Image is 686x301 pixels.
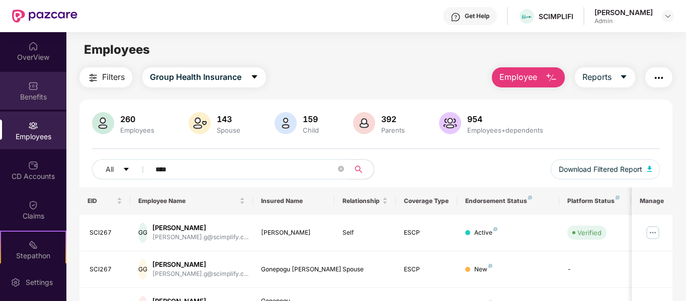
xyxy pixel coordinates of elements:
[123,166,130,174] span: caret-down
[465,126,545,134] div: Employees+dependents
[465,12,489,20] div: Get Help
[404,265,449,274] div: ESCP
[342,197,380,205] span: Relationship
[551,159,660,179] button: Download Filtered Report
[582,71,612,83] span: Reports
[647,166,652,172] img: svg+xml;base64,PHN2ZyB4bWxucz0iaHR0cDovL3d3dy53My5vcmcvMjAwMC9zdmciIHhtbG5zOnhsaW5rPSJodHRwOi8vd3...
[559,164,642,175] span: Download Filtered Report
[23,277,56,287] div: Settings
[488,264,492,268] img: svg+xml;base64,PHN2ZyB4bWxucz0iaHR0cDovL3d3dy53My5vcmcvMjAwMC9zdmciIHdpZHRoPSI4IiBoZWlnaHQ9IjgiIH...
[620,73,628,82] span: caret-down
[301,114,321,124] div: 159
[189,112,211,134] img: svg+xml;base64,PHN2ZyB4bWxucz0iaHR0cDovL3d3dy53My5vcmcvMjAwMC9zdmciIHhtbG5zOnhsaW5rPSJodHRwOi8vd3...
[545,72,557,84] img: svg+xml;base64,PHN2ZyB4bWxucz0iaHR0cDovL3d3dy53My5vcmcvMjAwMC9zdmciIHhtbG5zOnhsaW5rPSJodHRwOi8vd3...
[594,17,653,25] div: Admin
[79,67,132,87] button: Filters
[379,126,407,134] div: Parents
[28,121,38,131] img: svg+xml;base64,PHN2ZyBpZD0iRW1wbG95ZWVzIiB4bWxucz0iaHR0cDovL3d3dy53My5vcmcvMjAwMC9zdmciIHdpZHRoPS...
[150,71,241,83] span: Group Health Insurance
[349,159,374,179] button: search
[465,197,551,205] div: Endorsement Status
[349,165,369,173] span: search
[539,12,573,21] div: SCIMPLIFI
[632,187,672,215] th: Manage
[275,112,297,134] img: svg+xml;base64,PHN2ZyB4bWxucz0iaHR0cDovL3d3dy53My5vcmcvMjAwMC9zdmciIHhtbG5zOnhsaW5rPSJodHRwOi8vd3...
[594,8,653,17] div: [PERSON_NAME]
[90,265,123,274] div: SCI267
[28,81,38,91] img: svg+xml;base64,PHN2ZyBpZD0iQmVuZWZpdHMiIHhtbG5zPSJodHRwOi8vd3d3LnczLm9yZy8yMDAwL3N2ZyIgd2lkdGg9Ij...
[138,223,147,243] div: GG
[138,197,237,205] span: Employee Name
[474,228,497,238] div: Active
[152,260,248,269] div: [PERSON_NAME]
[138,259,147,279] div: GG
[90,228,123,238] div: SCI267
[520,13,534,21] img: transparent%20(1).png
[92,159,153,179] button: Allcaret-down
[499,71,537,83] span: Employee
[577,228,602,238] div: Verified
[396,187,457,215] th: Coverage Type
[261,228,327,238] div: [PERSON_NAME]
[559,251,631,288] td: -
[404,228,449,238] div: ESCP
[142,67,266,87] button: Group Health Insurancecaret-down
[130,187,253,215] th: Employee Name
[215,126,242,134] div: Spouse
[575,67,635,87] button: Reportscaret-down
[261,265,327,274] div: Gonepogu [PERSON_NAME]
[215,114,242,124] div: 143
[28,41,38,51] img: svg+xml;base64,PHN2ZyBpZD0iSG9tZSIgeG1sbnM9Imh0dHA6Ly93d3cudzMub3JnLzIwMDAvc3ZnIiB3aWR0aD0iMjAiIG...
[474,265,492,274] div: New
[616,195,620,199] img: svg+xml;base64,PHN2ZyB4bWxucz0iaHR0cDovL3d3dy53My5vcmcvMjAwMC9zdmciIHdpZHRoPSI4IiBoZWlnaHQ9IjgiIH...
[493,227,497,231] img: svg+xml;base64,PHN2ZyB4bWxucz0iaHR0cDovL3d3dy53My5vcmcvMjAwMC9zdmciIHdpZHRoPSI4IiBoZWlnaHQ9IjgiIH...
[152,233,248,242] div: [PERSON_NAME].g@scimplify.c...
[92,112,114,134] img: svg+xml;base64,PHN2ZyB4bWxucz0iaHR0cDovL3d3dy53My5vcmcvMjAwMC9zdmciIHhtbG5zOnhsaW5rPSJodHRwOi8vd3...
[118,126,156,134] div: Employees
[1,251,65,261] div: Stepathon
[492,67,565,87] button: Employee
[338,165,344,174] span: close-circle
[653,72,665,84] img: svg+xml;base64,PHN2ZyB4bWxucz0iaHR0cDovL3d3dy53My5vcmcvMjAwMC9zdmciIHdpZHRoPSIyNCIgaGVpZ2h0PSIyNC...
[645,225,661,241] img: manageButton
[451,12,461,22] img: svg+xml;base64,PHN2ZyBpZD0iSGVscC0zMngzMiIgeG1sbnM9Imh0dHA6Ly93d3cudzMub3JnLzIwMDAvc3ZnIiB3aWR0aD...
[84,42,150,57] span: Employees
[28,240,38,250] img: svg+xml;base64,PHN2ZyB4bWxucz0iaHR0cDovL3d3dy53My5vcmcvMjAwMC9zdmciIHdpZHRoPSIyMSIgaGVpZ2h0PSIyMC...
[465,114,545,124] div: 954
[88,197,115,205] span: EID
[28,200,38,210] img: svg+xml;base64,PHN2ZyBpZD0iQ2xhaW0iIHhtbG5zPSJodHRwOi8vd3d3LnczLm9yZy8yMDAwL3N2ZyIgd2lkdGg9IjIwIi...
[334,187,396,215] th: Relationship
[253,187,335,215] th: Insured Name
[118,114,156,124] div: 260
[12,10,77,23] img: New Pazcare Logo
[353,112,375,134] img: svg+xml;base64,PHN2ZyB4bWxucz0iaHR0cDovL3d3dy53My5vcmcvMjAwMC9zdmciIHhtbG5zOnhsaW5rPSJodHRwOi8vd3...
[102,71,125,83] span: Filters
[28,160,38,170] img: svg+xml;base64,PHN2ZyBpZD0iQ0RfQWNjb3VudHMiIGRhdGEtbmFtZT0iQ0QgQWNjb3VudHMiIHhtbG5zPSJodHRwOi8vd3...
[250,73,259,82] span: caret-down
[567,197,623,205] div: Platform Status
[152,269,248,279] div: [PERSON_NAME].g@scimplify.c...
[439,112,461,134] img: svg+xml;base64,PHN2ZyB4bWxucz0iaHR0cDovL3d3dy53My5vcmcvMjAwMC9zdmciIHhtbG5zOnhsaW5rPSJodHRwOi8vd3...
[379,114,407,124] div: 392
[301,126,321,134] div: Child
[11,277,21,287] img: svg+xml;base64,PHN2ZyBpZD0iU2V0dGluZy0yMHgyMCIgeG1sbnM9Imh0dHA6Ly93d3cudzMub3JnLzIwMDAvc3ZnIiB3aW...
[338,166,344,172] span: close-circle
[152,223,248,233] div: [PERSON_NAME]
[87,72,99,84] img: svg+xml;base64,PHN2ZyB4bWxucz0iaHR0cDovL3d3dy53My5vcmcvMjAwMC9zdmciIHdpZHRoPSIyNCIgaGVpZ2h0PSIyNC...
[342,265,388,274] div: Spouse
[106,164,114,175] span: All
[342,228,388,238] div: Self
[528,195,532,199] img: svg+xml;base64,PHN2ZyB4bWxucz0iaHR0cDovL3d3dy53My5vcmcvMjAwMC9zdmciIHdpZHRoPSI4IiBoZWlnaHQ9IjgiIH...
[79,187,131,215] th: EID
[664,12,672,20] img: svg+xml;base64,PHN2ZyBpZD0iRHJvcGRvd24tMzJ4MzIiIHhtbG5zPSJodHRwOi8vd3d3LnczLm9yZy8yMDAwL3N2ZyIgd2...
